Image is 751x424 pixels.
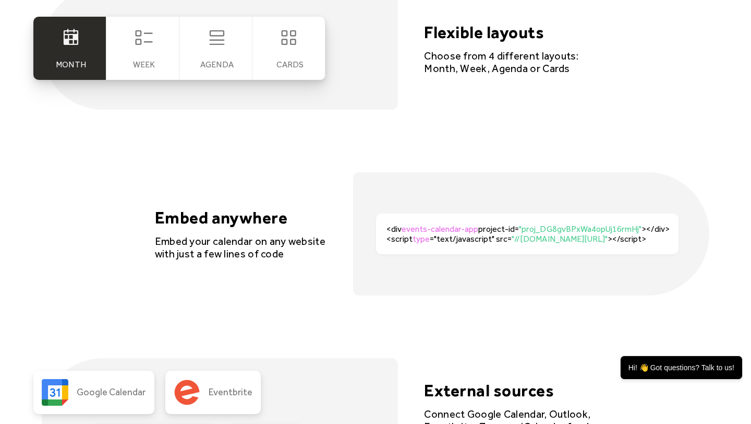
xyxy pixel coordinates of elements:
[512,234,607,244] span: "//[DOMAIN_NAME][URL]"
[424,381,596,401] h4: External sources
[424,50,580,75] div: Choose from 4 different layouts: Month, Week, Agenda or Cards
[424,22,580,42] h4: Flexible layouts
[155,208,327,228] h4: Embed anywhere
[386,224,679,244] div: <div project-id= ></div><script ="text/javascript" src= ></script>
[200,60,233,69] div: Agenda
[276,60,304,69] div: cards
[402,224,478,234] span: events-calendar-app
[209,387,252,398] div: Eventbrite
[155,235,327,260] div: Embed your calendar on any website with just a few lines of code
[413,234,430,244] span: type
[77,387,146,398] div: Google Calendar
[56,60,86,69] div: Month
[133,60,155,69] div: Week
[519,224,641,234] span: "proj_DG8gvBPxWa4opUj16rmHj"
